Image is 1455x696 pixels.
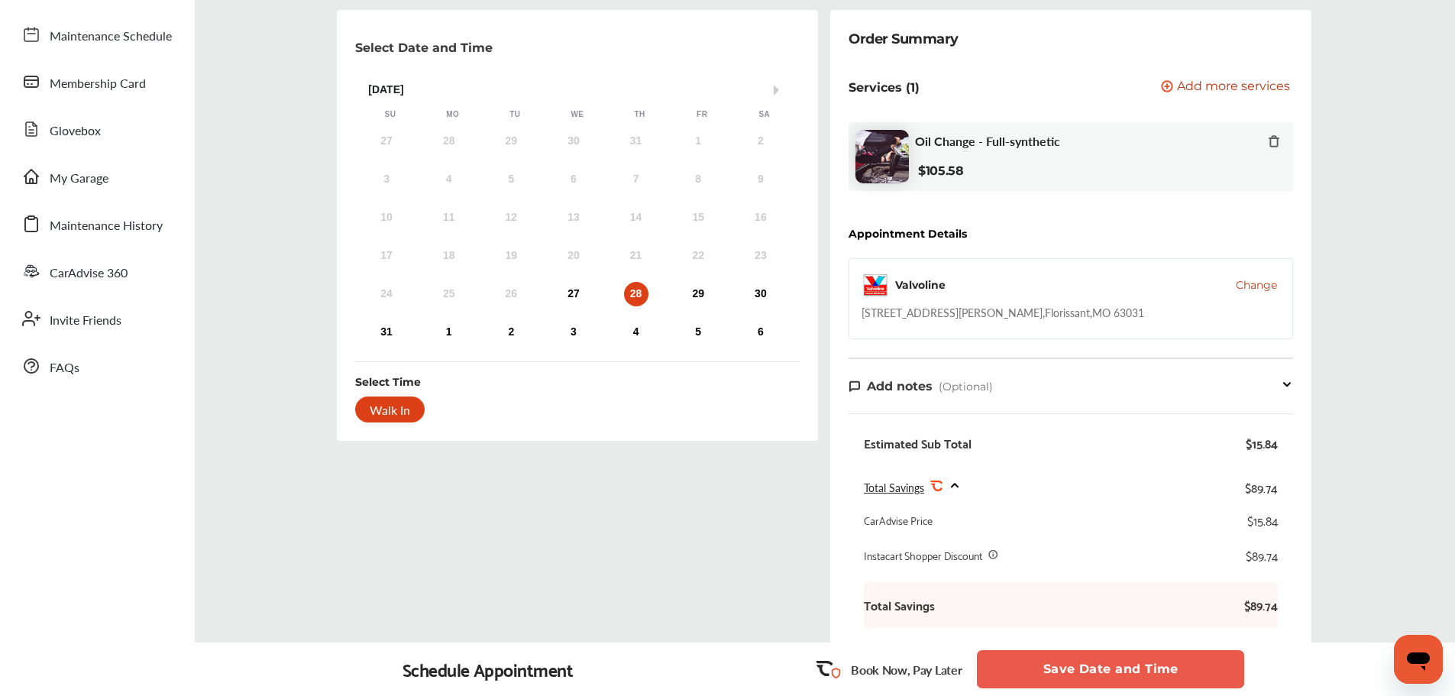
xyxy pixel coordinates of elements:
b: $89.74 [1232,597,1278,613]
img: logo-valvoline.png [862,271,889,299]
div: Not available Monday, August 11th, 2025 [437,206,461,230]
div: Fr [694,109,710,120]
div: Choose Thursday, August 28th, 2025 [624,282,648,306]
a: CarAdvise 360 [14,251,179,291]
a: Maintenance Schedule [14,15,179,54]
div: Choose Friday, August 29th, 2025 [686,282,710,306]
div: Choose Saturday, August 30th, 2025 [749,282,773,306]
div: Choose Tuesday, September 2nd, 2025 [499,320,523,345]
b: Total Savings [864,597,935,613]
a: Membership Card [14,62,179,102]
div: Sa [757,109,772,120]
a: Invite Friends [14,299,179,338]
div: Not available Saturday, August 23rd, 2025 [749,244,773,268]
div: Not available Friday, August 22nd, 2025 [686,244,710,268]
div: Not available Friday, August 15th, 2025 [686,206,710,230]
div: Not available Thursday, August 14th, 2025 [624,206,648,230]
div: Not available Tuesday, August 12th, 2025 [499,206,523,230]
div: Not available Sunday, August 24th, 2025 [374,282,399,306]
div: Not available Monday, August 25th, 2025 [437,282,461,306]
a: Add more services [1161,80,1293,95]
button: Next Month [774,85,784,95]
div: $15.84 [1247,513,1278,528]
a: FAQs [14,346,179,386]
div: Valvoline [895,277,946,293]
div: Not available Thursday, July 31st, 2025 [624,129,648,154]
span: Maintenance History [50,216,163,236]
p: Book Now, Pay Later [851,661,962,678]
div: Not available Sunday, August 10th, 2025 [374,206,399,230]
div: Not available Saturday, August 2nd, 2025 [749,129,773,154]
div: Tu [507,109,522,120]
div: Walk In [355,397,425,422]
a: Glovebox [14,109,179,149]
span: Invite Friends [50,311,121,331]
span: CarAdvise 360 [50,264,128,283]
b: $105.58 [918,163,964,178]
div: Not available Sunday, August 17th, 2025 [374,244,399,268]
span: Glovebox [50,121,101,141]
div: Order Summary [849,28,959,50]
a: My Garage [14,157,179,196]
div: Choose Monday, September 1st, 2025 [437,320,461,345]
img: note-icon.db9493fa.svg [849,380,861,393]
div: Choose Sunday, August 31st, 2025 [374,320,399,345]
button: Change [1236,277,1277,293]
div: Mo [445,109,461,120]
div: Not available Friday, August 1st, 2025 [686,129,710,154]
div: Not available Thursday, August 21st, 2025 [624,244,648,268]
img: oil-change-thumb.jpg [855,130,909,183]
div: Estimated Sub Total [864,435,972,451]
div: month 2025-08 [355,126,792,348]
div: Not available Saturday, August 16th, 2025 [749,206,773,230]
div: Instacart Shopper Discount [864,548,982,563]
div: Choose Wednesday, September 3rd, 2025 [561,320,586,345]
div: Not available Monday, July 28th, 2025 [437,129,461,154]
div: Choose Thursday, September 4th, 2025 [624,320,648,345]
span: Oil Change - Full-synthetic [915,134,1060,148]
button: Save Date and Time [977,650,1244,688]
div: We [570,109,585,120]
div: Not available Tuesday, August 26th, 2025 [499,282,523,306]
p: Select Date and Time [355,40,493,55]
span: Add more services [1177,80,1290,95]
div: Choose Saturday, September 6th, 2025 [749,320,773,345]
div: Not available Sunday, July 27th, 2025 [374,129,399,154]
div: Not available Wednesday, August 6th, 2025 [561,167,586,192]
div: Su [383,109,398,120]
div: Select Time [355,374,421,390]
div: Not available Saturday, August 9th, 2025 [749,167,773,192]
button: Add more services [1161,80,1290,95]
div: Not available Wednesday, August 20th, 2025 [561,244,586,268]
div: $15.84 [1246,435,1278,451]
div: Not available Wednesday, August 13th, 2025 [561,206,586,230]
div: Not available Tuesday, August 5th, 2025 [499,167,523,192]
div: Choose Friday, September 5th, 2025 [686,320,710,345]
div: $89.74 [1245,477,1278,497]
div: Not available Wednesday, July 30th, 2025 [561,129,586,154]
div: $89.74 [1246,548,1278,563]
span: My Garage [50,169,108,189]
div: Not available Tuesday, August 19th, 2025 [499,244,523,268]
div: CarAdvise Price [864,513,933,528]
span: Maintenance Schedule [50,27,172,47]
div: Not available Monday, August 18th, 2025 [437,244,461,268]
div: Not available Sunday, August 3rd, 2025 [374,167,399,192]
div: Not available Thursday, August 7th, 2025 [624,167,648,192]
div: Schedule Appointment [403,659,574,680]
p: Services (1) [849,80,920,95]
span: Total Savings [864,480,924,495]
iframe: Button to launch messaging window [1394,635,1443,684]
div: Not available Tuesday, July 29th, 2025 [499,129,523,154]
div: [DATE] [359,83,796,96]
div: Choose Wednesday, August 27th, 2025 [561,282,586,306]
div: Th [632,109,648,120]
span: FAQs [50,358,79,378]
a: Maintenance History [14,204,179,244]
div: [STREET_ADDRESS][PERSON_NAME] , Florissant , MO 63031 [862,305,1144,320]
div: Not available Monday, August 4th, 2025 [437,167,461,192]
span: (Optional) [939,380,993,393]
div: Appointment Details [849,228,967,240]
div: Not available Friday, August 8th, 2025 [686,167,710,192]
